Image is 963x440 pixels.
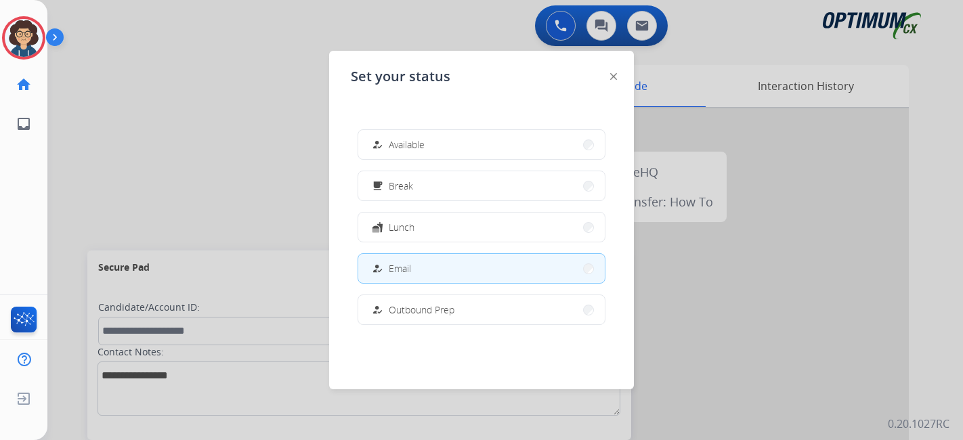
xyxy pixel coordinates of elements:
span: Available [389,137,425,152]
button: Available [358,130,605,159]
span: Outbound Prep [389,303,454,317]
mat-icon: free_breakfast [372,180,383,192]
button: Email [358,254,605,283]
mat-icon: how_to_reg [372,304,383,315]
span: Lunch [389,220,414,234]
button: Break [358,171,605,200]
span: Break [389,179,413,193]
img: close-button [610,73,617,80]
button: Outbound Prep [358,295,605,324]
span: Set your status [351,67,450,86]
mat-icon: inbox [16,116,32,132]
p: 0.20.1027RC [888,416,949,432]
img: avatar [5,19,43,57]
button: Lunch [358,213,605,242]
span: Email [389,261,411,276]
mat-icon: fastfood [372,221,383,233]
mat-icon: how_to_reg [372,139,383,150]
mat-icon: home [16,76,32,93]
mat-icon: how_to_reg [372,263,383,274]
